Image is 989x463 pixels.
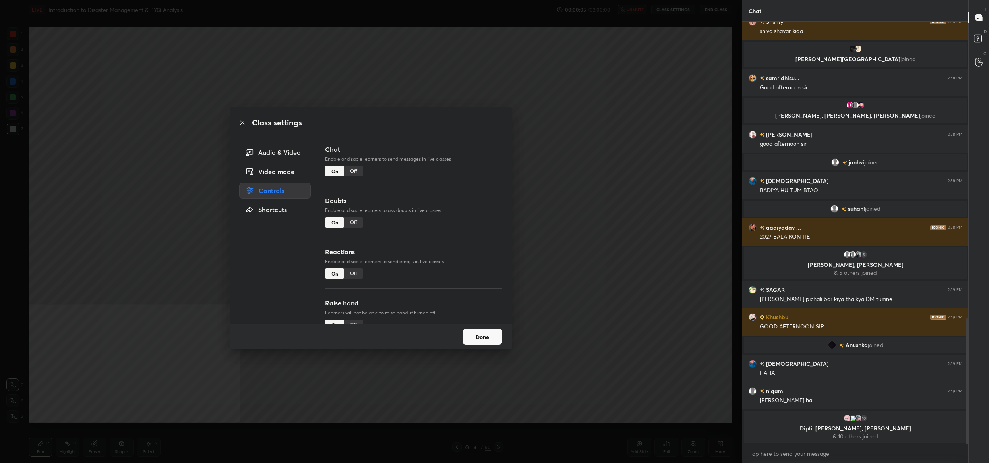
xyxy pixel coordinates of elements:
[764,177,829,185] h6: [DEMOGRAPHIC_DATA]
[930,19,946,24] img: iconic-dark.1390631f.png
[846,101,854,109] img: b113b5e74fa040a8a2fdd373cea3409a.jpg
[760,27,962,35] div: shiva shayar kida
[984,6,987,12] p: T
[760,369,962,377] div: HAHA
[239,202,311,218] div: Shortcuts
[749,360,757,368] img: 0410911c571a4197884e5d2ad615f6c0.jpg
[854,251,862,259] img: 9607702552d847eab0cd389ff28af5c3.jpg
[828,341,836,349] img: 3
[760,362,764,366] img: no-rating-badge.077c3623.svg
[325,196,502,205] h3: Doubts
[749,112,962,119] p: [PERSON_NAME], [PERSON_NAME], [PERSON_NAME]
[325,268,344,279] div: On
[930,315,946,320] img: iconic-dark.1390631f.png
[325,247,502,257] h3: Reactions
[849,159,864,166] span: janhvi
[854,45,862,53] img: 5ff529367f3b43b2a783fbbe6eaf8e7d.jpg
[749,56,962,62] p: [PERSON_NAME][GEOGRAPHIC_DATA]
[849,414,857,422] img: 3
[984,29,987,35] p: D
[760,295,962,303] div: [PERSON_NAME] pichali bar kiya tha kya DM tumne
[843,414,851,422] img: 3
[760,323,962,331] div: GOOD AFTERNOON SIR
[948,361,962,366] div: 2:59 PM
[930,225,946,230] img: iconic-dark.1390631f.png
[760,20,764,24] img: no-rating-badge.077c3623.svg
[764,313,788,321] h6: Khushbu
[948,225,962,230] div: 2:58 PM
[848,206,865,212] span: suhani
[760,226,764,230] img: no-rating-badge.077c3623.svg
[839,343,844,348] img: no-rating-badge.077c3623.svg
[948,76,962,81] div: 2:58 PM
[764,359,829,368] h6: [DEMOGRAPHIC_DATA]
[948,179,962,183] div: 2:58 PM
[325,145,502,154] h3: Chat
[948,287,962,292] div: 2:59 PM
[764,17,783,26] h6: Srishty
[842,161,847,165] img: no-rating-badge.077c3623.svg
[252,117,302,129] h2: Class settings
[843,251,851,259] img: default.png
[742,22,969,444] div: grid
[742,0,768,21] p: Chat
[948,19,962,24] div: 2:58 PM
[749,224,757,231] img: 4b5c4ace239d40bca309642bb158f31b.jpg
[749,131,757,139] img: 3d7d5d53a47d451aac34bf1a3383bf75.29313146_3
[749,433,962,440] p: & 10 others joined
[325,166,344,176] div: On
[749,425,962,432] p: Dipti, [PERSON_NAME], [PERSON_NAME]
[749,18,757,26] img: 8bd39c3dcee54af49d190ac8dca36be7.jpg
[749,270,962,276] p: & 5 others joined
[760,315,764,320] img: Learner_Badge_beginner_1_8b307cf2a0.svg
[760,179,764,183] img: no-rating-badge.077c3623.svg
[463,329,502,345] button: Done
[239,164,311,179] div: Video mode
[760,389,764,394] img: no-rating-badge.077c3623.svg
[864,159,880,166] span: joined
[867,342,883,348] span: joined
[344,166,363,176] div: Off
[760,288,764,292] img: no-rating-badge.077c3623.svg
[852,101,859,109] img: default.png
[325,207,502,214] p: Enable or disable learners to ask doubts in live classes
[920,112,936,119] span: joined
[900,55,915,63] span: joined
[845,342,867,348] span: Anushka
[849,45,857,53] img: e1b3114de1a5452d822092321af96955.png
[860,251,868,259] div: 5
[749,313,757,321] img: a24f3a4aca6a47eaad68083c7bab5a97.jpg
[239,183,311,199] div: Controls
[764,130,813,139] h6: [PERSON_NAME]
[760,84,962,92] div: Good afternoon sir
[760,140,962,148] div: good afternoon sir
[325,258,502,265] p: Enable or disable learners to send emojis in live classes
[764,286,785,294] h6: SAGAR
[948,315,962,320] div: 2:59 PM
[860,414,868,422] div: 10
[749,286,757,294] img: 25db2f32c4a845ac9d3430408313e17d.jpg
[842,207,846,212] img: no-rating-badge.077c3623.svg
[344,268,363,279] div: Off
[344,320,363,330] div: Off
[325,156,502,163] p: Enable or disable learners to send messages in live classes
[749,387,757,395] img: default.png
[760,397,962,405] div: [PERSON_NAME] ha
[749,74,757,82] img: 5c576226f6de4ec7bd867712efae12fc.jpg
[760,187,962,195] div: BADIYA HU TUM BTAO
[764,223,801,231] h6: aadiyadav ...
[325,217,344,228] div: On
[760,233,962,241] div: 2027 BALA KON HE
[239,145,311,160] div: Audio & Video
[749,177,757,185] img: 0410911c571a4197884e5d2ad615f6c0.jpg
[760,76,764,81] img: no-rating-badge.077c3623.svg
[948,132,962,137] div: 2:58 PM
[865,206,881,212] span: joined
[948,389,962,394] div: 2:59 PM
[830,205,838,213] img: default.png
[849,251,857,259] img: default.png
[831,158,839,166] img: default.png
[325,298,502,308] h3: Raise hand
[764,387,783,395] h6: nigam
[344,217,363,228] div: Off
